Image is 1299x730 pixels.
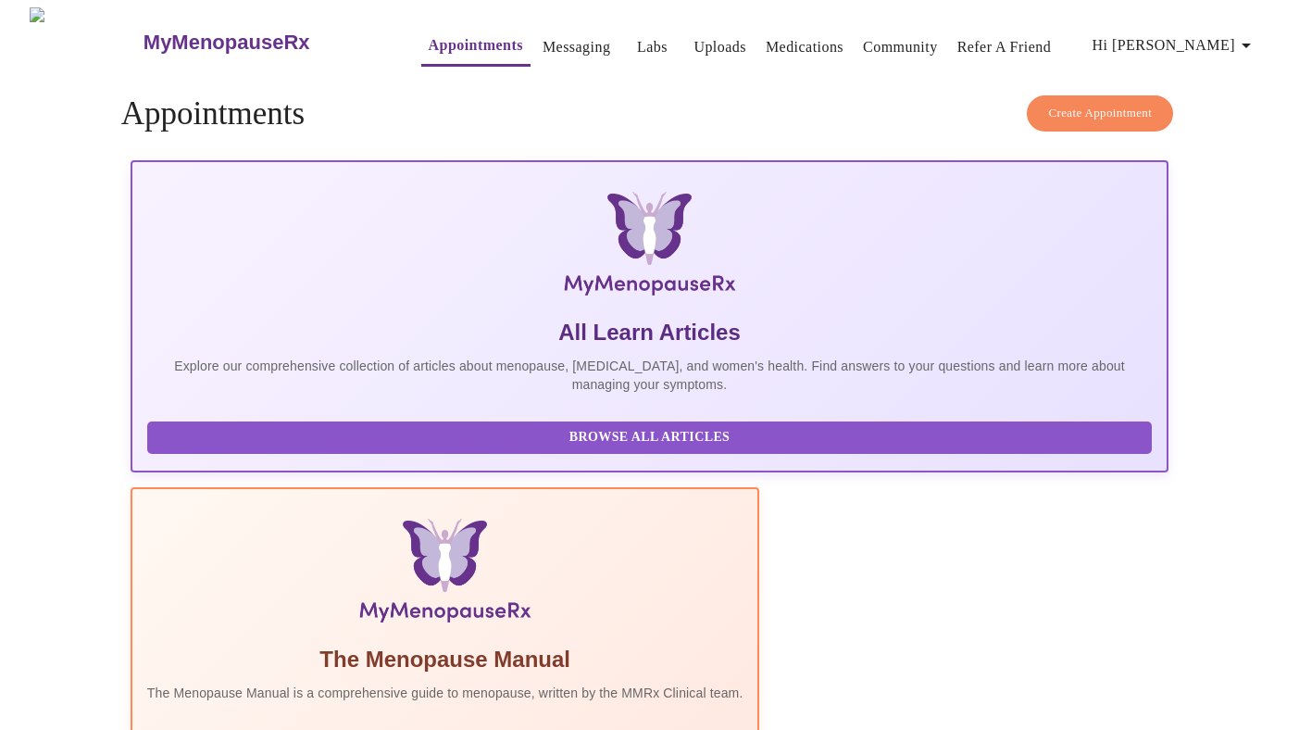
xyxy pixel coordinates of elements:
[421,27,531,67] button: Appointments
[622,29,681,66] button: Labs
[147,357,1152,394] p: Explore our comprehensive collection of articles about menopause, [MEDICAL_DATA], and women's hea...
[30,7,141,77] img: MyMenopauseRx Logo
[242,519,648,630] img: Menopause Manual
[693,34,746,60] a: Uploads
[1085,27,1265,64] button: Hi [PERSON_NAME]
[766,34,843,60] a: Medications
[303,192,996,303] img: MyMenopauseRx Logo
[147,422,1152,454] button: Browse All Articles
[141,10,383,75] a: MyMenopauseRx
[1027,95,1173,132] button: Create Appointment
[121,95,1178,132] h4: Appointments
[1093,32,1257,58] span: Hi [PERSON_NAME]
[147,645,743,674] h5: The Menopause Manual
[1048,103,1152,124] span: Create Appointment
[147,684,743,702] p: The Menopause Manual is a comprehensive guide to menopause, written by the MMRx Clinical team.
[758,29,851,66] button: Medications
[856,29,945,66] button: Community
[863,34,938,60] a: Community
[637,34,668,60] a: Labs
[429,32,523,58] a: Appointments
[147,428,1156,444] a: Browse All Articles
[535,29,618,66] button: Messaging
[144,31,310,55] h3: MyMenopauseRx
[147,318,1152,347] h5: All Learn Articles
[950,29,1059,66] button: Refer a Friend
[686,29,754,66] button: Uploads
[543,34,610,60] a: Messaging
[957,34,1052,60] a: Refer a Friend
[166,426,1133,449] span: Browse All Articles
